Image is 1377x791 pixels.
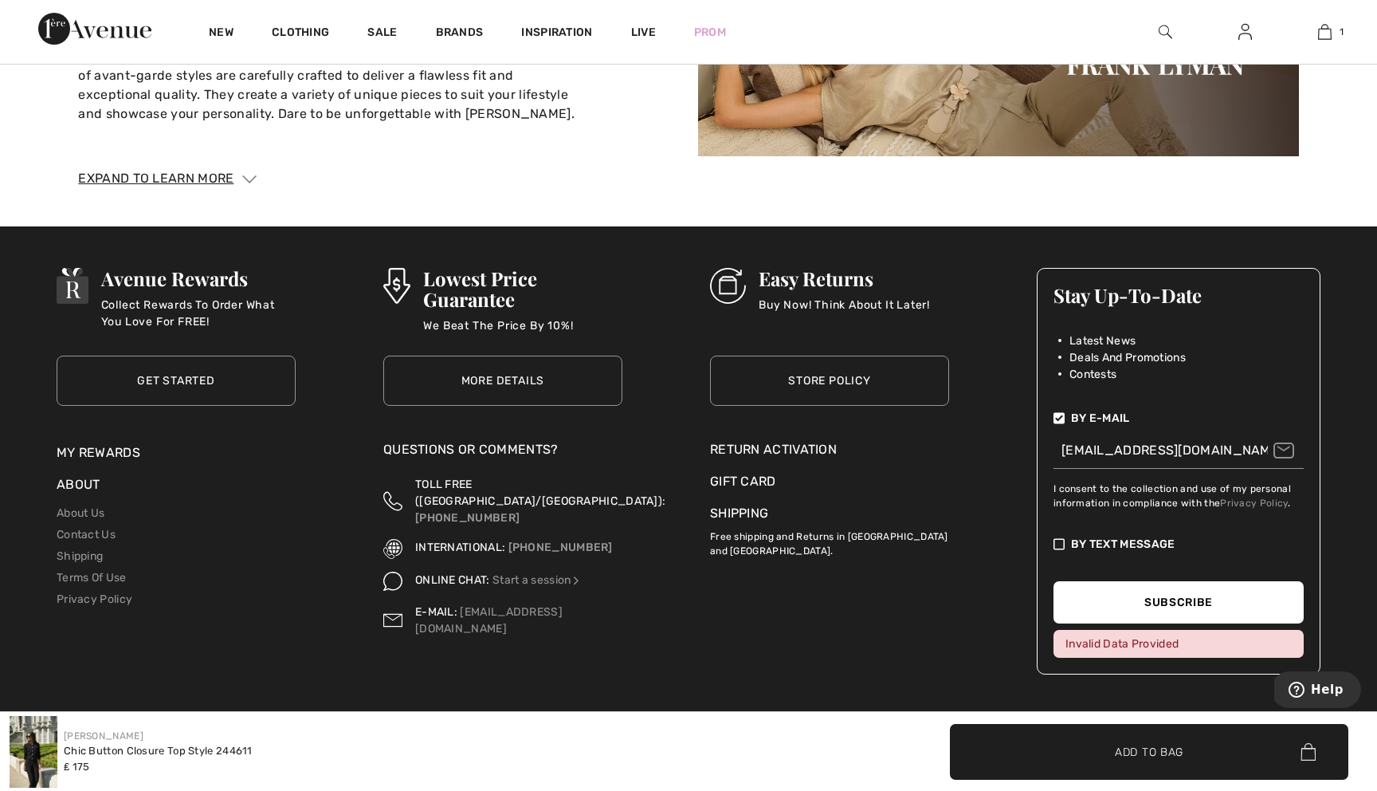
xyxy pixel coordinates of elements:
span: Latest News [1069,333,1136,349]
a: Return Activation [710,440,949,459]
a: Terms Of Use [57,571,127,584]
a: Get Started [57,356,296,406]
img: check [1053,410,1065,427]
a: More Details [383,356,622,406]
a: Clothing [272,26,329,42]
a: Live [631,24,656,41]
a: Contact Us [57,528,116,541]
img: My Bag [1318,22,1332,41]
input: Your E-mail Address [1053,433,1304,469]
a: About Us [57,506,104,520]
a: Privacy Policy [1220,498,1288,509]
a: My Rewards [57,445,140,460]
img: Arrow1.svg [243,175,257,183]
img: Online Chat [571,575,582,586]
span: By Text Message [1071,536,1175,553]
img: search the website [1159,22,1172,41]
span: Contests [1069,366,1116,383]
a: Prom [694,24,726,41]
a: New [209,26,233,42]
span: Deals And Promotions [1069,349,1186,366]
div: Expand to Learn More [78,169,1298,188]
a: Sign In [1226,22,1265,42]
img: Contact us [383,604,402,637]
img: International [383,539,402,558]
span: ONLINE CHAT: [415,573,490,587]
a: [PHONE_NUMBER] [415,511,520,525]
a: Shipping [710,506,768,521]
p: We Beat The Price By 10%! [423,317,622,349]
img: Toll Free (Canada/US) [383,476,402,526]
img: check [1053,536,1065,553]
button: Subscribe [1053,581,1304,624]
img: Avenue Rewards [57,268,88,304]
a: [PHONE_NUMBER] [508,541,613,554]
img: Easy Returns [710,268,746,304]
img: My Info [1238,22,1252,41]
span: 1 [1340,25,1344,39]
p: Buy Now! Think About It Later! [759,297,930,329]
button: Add to Bag [950,724,1348,780]
div: Questions or Comments? [383,440,622,467]
div: I consent to the collection and use of my personal information in compliance with the . [1053,482,1304,510]
h3: Stay Up-To-Date [1053,285,1304,305]
span: ₤ 175 [64,761,90,773]
h3: Lowest Price Guarantee [423,268,622,309]
a: 1 [1285,22,1363,41]
iframe: Opens a widget where you can find more information [1274,671,1361,711]
span: Add to Bag [1115,743,1183,760]
img: Bag.svg [1300,743,1316,761]
a: Shipping [57,549,103,563]
h3: Avenue Rewards [101,268,296,289]
a: Privacy Policy [57,592,132,606]
div: Chic Button Closure Top Style 244611 [64,743,253,759]
span: E-MAIL: [415,605,457,619]
span: TOLL FREE ([GEOGRAPHIC_DATA]/[GEOGRAPHIC_DATA]): [415,478,665,508]
a: Brands [436,26,484,42]
a: Sale [367,26,397,42]
span: INTERNATIONAL: [415,541,505,554]
div: About [57,475,296,502]
a: Start a session [492,573,583,587]
p: Free shipping and Returns in [GEOGRAPHIC_DATA] and [GEOGRAPHIC_DATA]. [710,523,949,558]
div: Invalid Data Provided [1053,630,1304,658]
span: Inspiration [521,26,592,42]
a: Store Policy [710,356,949,406]
p: Collect Rewards To Order What You Love For FREE! [101,297,296,329]
img: Lowest Price Guarantee [383,268,410,304]
a: [PERSON_NAME] [64,730,143,742]
img: Chic Button Closure Top Style 244611 [10,716,57,788]
a: Gift Card [710,472,949,491]
img: Online Chat [383,572,402,591]
img: 1ère Avenue [38,13,151,45]
h3: Easy Returns [759,268,930,289]
a: [EMAIL_ADDRESS][DOMAIN_NAME] [415,605,563,636]
p: Step into a world of daring and confident fashion. [PERSON_NAME] collections of avant-garde style... [78,47,679,124]
span: By E-mail [1071,410,1130,427]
